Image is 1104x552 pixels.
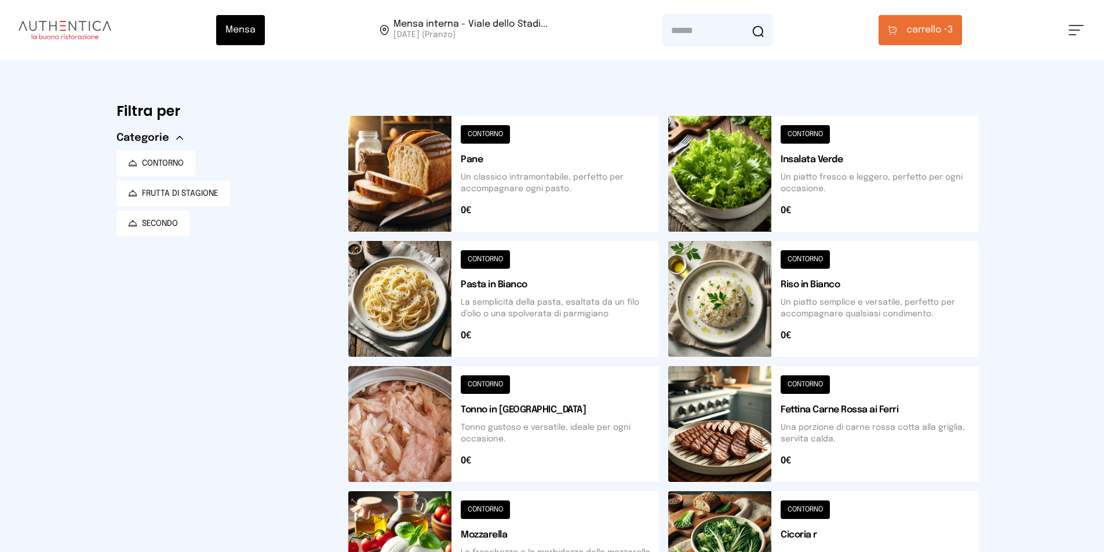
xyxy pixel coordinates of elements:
[142,158,184,169] span: CONTORNO
[142,188,218,199] span: FRUTTA DI STAGIONE
[116,151,195,176] button: CONTORNO
[393,29,548,41] span: [DATE] (Pranzo)
[879,15,962,45] button: carrello •3
[393,20,548,41] span: Viale dello Stadio, 77, 05100 Terni TR, Italia
[19,21,111,39] img: logo.8f33a47.png
[116,130,169,146] span: Categorie
[906,23,953,37] span: 3
[116,130,183,146] button: Categorie
[216,15,265,45] button: Mensa
[116,181,230,206] button: FRUTTA DI STAGIONE
[116,102,330,120] h6: Filtra per
[906,23,948,37] span: carrello •
[142,218,178,229] span: SECONDO
[116,211,190,236] button: SECONDO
